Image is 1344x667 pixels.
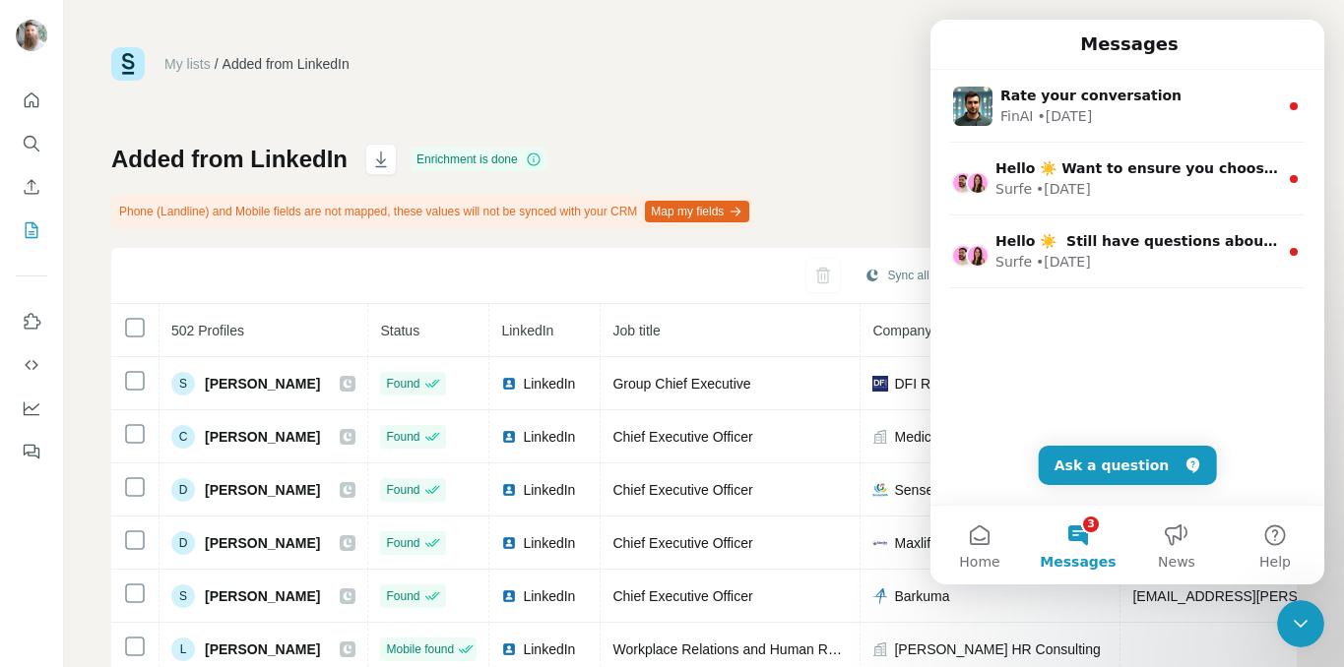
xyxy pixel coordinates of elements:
span: DFI Retail Group [894,374,997,394]
span: [PERSON_NAME] HR Consulting [894,639,1100,659]
img: Surfe Logo [111,47,145,81]
div: S [171,372,195,395]
span: Medical and Aged Care Group [894,427,1079,447]
button: Search [16,126,47,161]
span: [PERSON_NAME] [205,427,320,447]
div: Surfe [65,232,101,253]
div: • [DATE] [105,159,160,180]
div: D [171,531,195,555]
img: LinkedIn logo [501,482,517,498]
div: Enrichment is done [411,148,547,171]
img: Christian avatar [21,224,44,248]
span: LinkedIn [523,586,575,606]
button: Ask a question [108,426,287,465]
button: Use Surfe API [16,347,47,383]
div: Surfe [65,159,101,180]
span: Hello ☀️ Want to ensure you choose the most suitable Surfe plan for you and your team? Check our ... [65,141,1138,156]
button: Messages [98,486,197,565]
a: My lists [164,56,211,72]
span: Found [386,428,419,446]
button: My lists [16,212,47,248]
img: company-logo [872,535,888,551]
span: Found [386,534,419,552]
span: Company [872,323,931,338]
img: Avatar [16,20,47,51]
span: LinkedIn [523,480,575,500]
h1: Added from LinkedIn [111,144,348,175]
span: LinkedIn [523,427,575,447]
button: Dashboard [16,391,47,426]
span: LinkedIn [523,533,575,553]
button: Feedback [16,434,47,469]
span: Home [29,535,69,549]
div: C [171,425,195,449]
span: Maxlife Care [894,533,972,553]
span: Chief Executive Officer [612,535,752,551]
span: [PERSON_NAME] [205,639,320,659]
span: News [227,535,265,549]
span: [PERSON_NAME] [205,533,320,553]
span: Messages [109,535,185,549]
button: Quick start [16,83,47,118]
span: LinkedIn [523,639,575,659]
span: [PERSON_NAME] [205,586,320,606]
span: 502 Profiles [171,323,244,338]
span: LinkedIn [501,323,553,338]
img: LinkedIn logo [501,376,517,392]
div: D [171,478,195,502]
span: Hello ☀️ ​ Still have questions about the Surfe plans and pricing shown? ​ Visit our Help Center,... [65,213,1158,229]
li: / [215,54,219,74]
span: Found [386,375,419,393]
span: Barkuma [894,586,949,606]
span: Status [380,323,419,338]
div: S [171,584,195,608]
span: Found [386,481,419,499]
span: SensesWA [894,480,962,500]
button: News [197,486,295,565]
button: Use Surfe on LinkedIn [16,304,47,339]
img: LinkedIn logo [501,641,517,657]
img: LinkedIn logo [501,429,517,445]
span: Chief Executive Officer [612,429,752,445]
img: LinkedIn logo [501,535,517,551]
span: Found [386,587,419,605]
div: • [DATE] [105,232,160,253]
button: Enrich CSV [16,169,47,205]
button: Help [295,486,394,565]
span: LinkedIn [523,374,575,394]
img: Aurélie avatar [35,224,59,248]
span: Chief Executive Officer [612,588,752,604]
span: Group Chief Executive [612,376,750,392]
iframe: Intercom live chat [1277,600,1324,647]
span: [PERSON_NAME] [205,374,320,394]
iframe: Intercom live chat [930,20,1324,584]
span: Mobile found [386,640,454,658]
span: Workplace Relations and Human Resources Professional [612,641,963,657]
img: company-logo [872,588,888,604]
img: LinkedIn logo [501,588,517,604]
span: Chief Executive Officer [612,482,752,498]
span: Help [329,535,360,549]
button: Sync all to Copper (502) [851,261,1029,290]
img: company-logo [872,376,888,392]
button: Map my fields [645,201,749,222]
span: [PERSON_NAME] [205,480,320,500]
img: company-logo [872,482,888,498]
div: Phone (Landline) and Mobile fields are not mapped, these values will not be synced with your CRM [111,195,753,228]
div: Added from LinkedIn [223,54,350,74]
span: Job title [612,323,660,338]
div: L [171,637,195,661]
